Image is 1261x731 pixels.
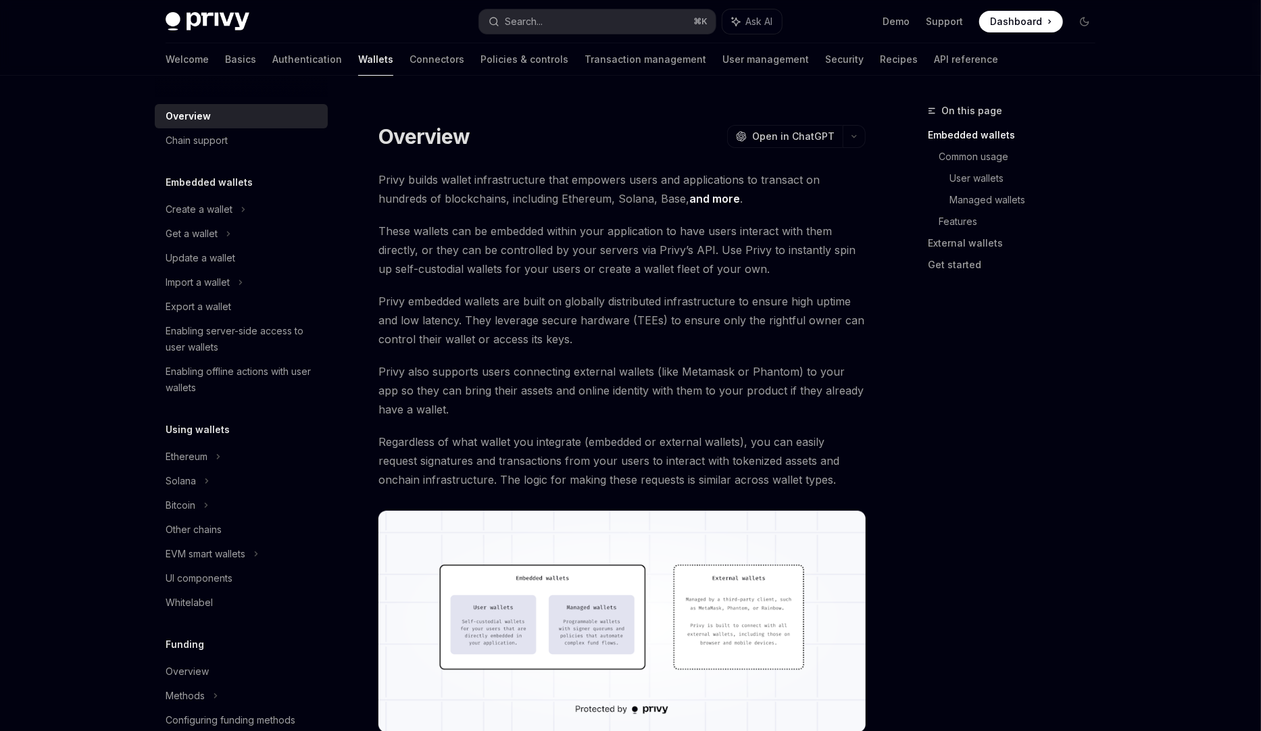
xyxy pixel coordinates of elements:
h1: Overview [378,124,470,149]
div: UI components [166,570,232,586]
button: Open in ChatGPT [727,125,843,148]
a: Enabling offline actions with user wallets [155,359,328,400]
a: Support [926,15,963,28]
a: Security [825,43,864,76]
div: Export a wallet [166,299,231,315]
span: ⌘ K [693,16,708,27]
a: and more [689,192,740,206]
a: User management [722,43,809,76]
a: Features [939,211,1106,232]
a: Wallets [358,43,393,76]
h5: Embedded wallets [166,174,253,191]
div: Create a wallet [166,201,232,218]
div: Methods [166,688,205,704]
a: Export a wallet [155,295,328,319]
div: Configuring funding methods [166,712,295,728]
a: Overview [155,104,328,128]
span: Privy embedded wallets are built on globally distributed infrastructure to ensure high uptime and... [378,292,866,349]
div: Get a wallet [166,226,218,242]
img: dark logo [166,12,249,31]
div: Search... [505,14,543,30]
div: Whitelabel [166,595,213,611]
span: Privy also supports users connecting external wallets (like Metamask or Phantom) to your app so t... [378,362,866,419]
a: User wallets [949,168,1106,189]
a: Chain support [155,128,328,153]
div: Overview [166,663,209,680]
a: External wallets [928,232,1106,254]
h5: Funding [166,636,204,653]
a: Demo [883,15,910,28]
a: Policies & controls [480,43,568,76]
button: Toggle dark mode [1074,11,1095,32]
a: Basics [225,43,256,76]
div: Enabling offline actions with user wallets [166,363,320,396]
a: Common usage [939,146,1106,168]
span: Open in ChatGPT [752,130,835,143]
a: UI components [155,566,328,590]
a: API reference [934,43,998,76]
a: Welcome [166,43,209,76]
span: Regardless of what wallet you integrate (embedded or external wallets), you can easily request si... [378,432,866,489]
div: Other chains [166,522,222,538]
a: Whitelabel [155,590,328,615]
a: Other chains [155,518,328,542]
a: Managed wallets [949,189,1106,211]
a: Get started [928,254,1106,276]
button: Ask AI [722,9,782,34]
a: Overview [155,659,328,684]
a: Dashboard [979,11,1063,32]
div: Ethereum [166,449,207,465]
span: These wallets can be embedded within your application to have users interact with them directly, ... [378,222,866,278]
div: Enabling server-side access to user wallets [166,323,320,355]
div: Solana [166,473,196,489]
a: Recipes [880,43,918,76]
div: Chain support [166,132,228,149]
div: EVM smart wallets [166,546,245,562]
span: Dashboard [990,15,1042,28]
div: Bitcoin [166,497,195,513]
a: Connectors [410,43,464,76]
a: Update a wallet [155,246,328,270]
span: Privy builds wallet infrastructure that empowers users and applications to transact on hundreds o... [378,170,866,208]
a: Enabling server-side access to user wallets [155,319,328,359]
a: Authentication [272,43,342,76]
h5: Using wallets [166,422,230,438]
a: Transaction management [585,43,706,76]
span: Ask AI [745,15,772,28]
div: Import a wallet [166,274,230,291]
div: Overview [166,108,211,124]
a: Embedded wallets [928,124,1106,146]
div: Update a wallet [166,250,235,266]
span: On this page [941,103,1002,119]
button: Search...⌘K [479,9,716,34]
